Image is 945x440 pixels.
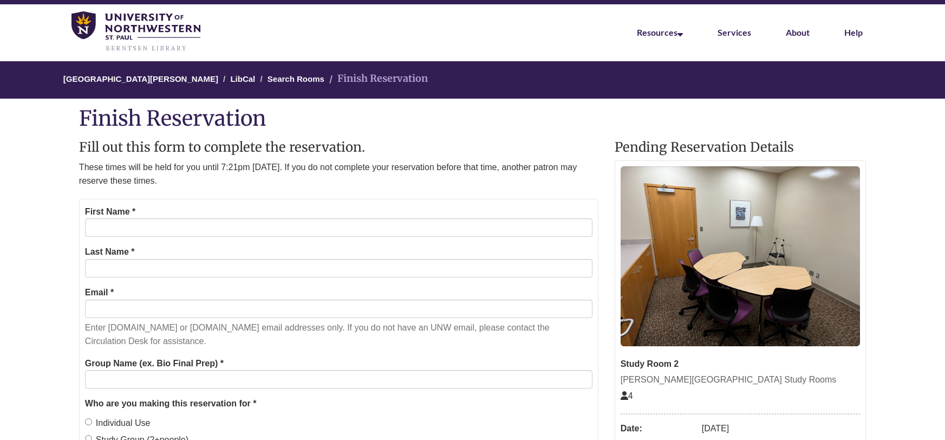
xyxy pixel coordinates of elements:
a: LibCal [230,74,255,83]
div: [PERSON_NAME][GEOGRAPHIC_DATA] Study Rooms [621,373,860,387]
label: Last Name * [85,245,135,259]
dt: Date: [621,420,696,437]
label: Individual Use [85,416,151,430]
a: Help [844,27,863,37]
div: Study Room 2 [621,357,860,371]
a: Services [718,27,751,37]
label: Group Name (ex. Bio Final Prep) * [85,357,224,371]
img: UNWSP Library Logo [71,11,200,52]
nav: Breadcrumb [79,61,866,99]
p: These times will be held for you until 7:21pm [DATE]. If you do not complete your reservation bef... [79,160,598,188]
h2: Fill out this form to complete the reservation. [79,140,598,154]
a: About [786,27,810,37]
img: Study Room 2 [621,166,860,346]
label: Email * [85,286,114,300]
h1: Finish Reservation [79,107,866,130]
dd: [DATE] [702,420,860,437]
h2: Pending Reservation Details [615,140,866,154]
li: Finish Reservation [327,71,428,87]
p: Enter [DOMAIN_NAME] or [DOMAIN_NAME] email addresses only. If you do not have an UNW email, pleas... [85,321,592,348]
span: The capacity of this space [621,391,633,400]
a: [GEOGRAPHIC_DATA][PERSON_NAME] [63,74,218,83]
input: Individual Use [85,418,92,425]
label: First Name * [85,205,135,219]
a: Resources [637,27,683,37]
a: Search Rooms [268,74,324,83]
legend: Who are you making this reservation for * [85,397,592,411]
